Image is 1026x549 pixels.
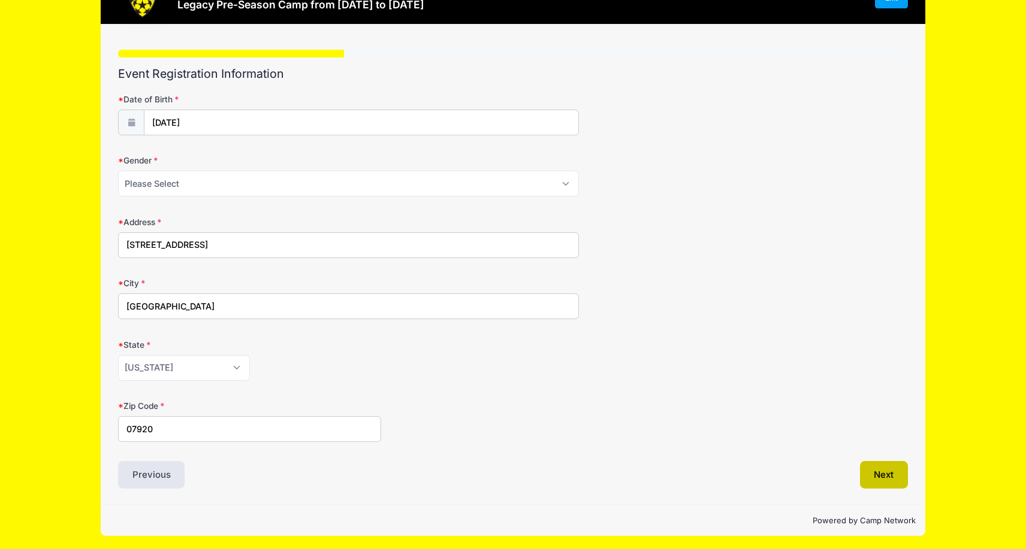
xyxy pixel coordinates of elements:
[144,110,579,135] input: mm/dd/yyyy
[118,154,381,166] label: Gender
[118,339,381,351] label: State
[118,93,381,105] label: Date of Birth
[118,216,381,228] label: Address
[118,416,381,442] input: xxxxx
[118,461,185,489] button: Previous
[110,515,916,527] p: Powered by Camp Network
[118,67,908,81] h2: Event Registration Information
[118,400,381,412] label: Zip Code
[860,461,909,489] button: Next
[118,277,381,289] label: City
